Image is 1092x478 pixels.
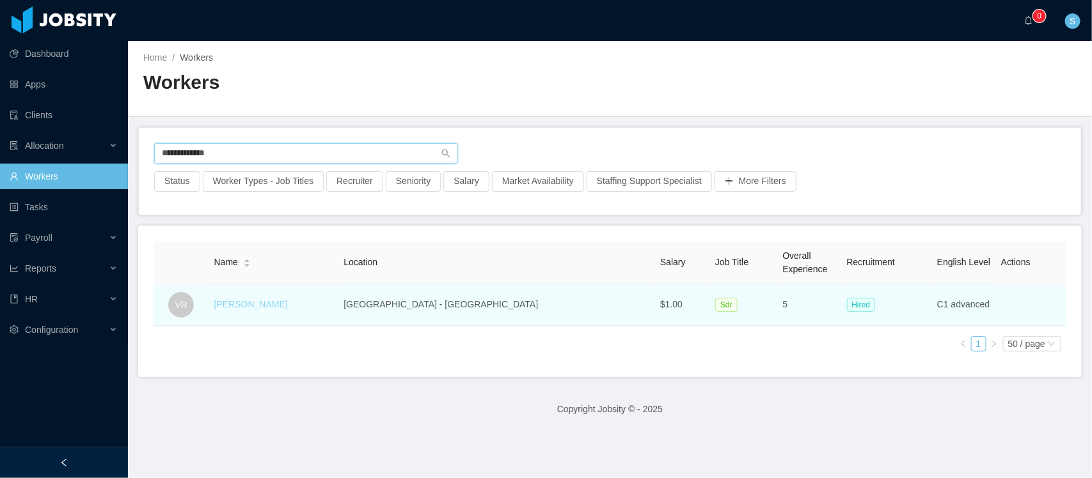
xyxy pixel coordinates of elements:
[214,256,238,269] span: Name
[1008,337,1045,351] div: 50 / page
[956,336,971,351] li: Previous Page
[326,171,383,192] button: Recruiter
[25,233,52,243] span: Payroll
[932,284,996,326] td: C1 advanced
[25,325,78,335] span: Configuration
[10,164,118,189] a: icon: userWorkers
[10,233,19,242] i: icon: file-protect
[10,264,19,273] i: icon: line-chart
[338,284,655,326] td: [GEOGRAPHIC_DATA] - [GEOGRAPHIC_DATA]
[175,292,187,318] span: VR
[214,299,288,309] a: [PERSON_NAME]
[243,262,250,266] i: icon: caret-down
[847,298,876,312] span: Hired
[660,257,686,267] span: Salary
[986,336,1002,351] li: Next Page
[441,149,450,158] i: icon: search
[1033,10,1046,22] sup: 0
[25,141,64,151] span: Allocation
[1048,340,1056,349] i: icon: down
[128,387,1092,431] footer: Copyright Jobsity © - 2025
[386,171,441,192] button: Seniority
[990,340,998,348] i: icon: right
[778,284,842,326] td: 5
[203,171,324,192] button: Worker Types - Job Titles
[960,340,967,348] i: icon: left
[344,257,377,267] span: Location
[10,295,19,304] i: icon: book
[1070,13,1075,29] span: S
[10,141,19,150] i: icon: solution
[1001,257,1031,267] span: Actions
[10,41,118,66] a: icon: pie-chartDashboard
[25,263,56,274] span: Reports
[243,257,251,266] div: Sort
[587,171,712,192] button: Staffing Support Specialist
[971,336,986,351] li: 1
[143,52,167,63] a: Home
[10,102,118,128] a: icon: auditClients
[660,299,683,309] span: $1.00
[715,257,748,267] span: Job Title
[10,325,19,334] i: icon: setting
[715,171,796,192] button: icon: plusMore Filters
[172,52,175,63] span: /
[1024,16,1033,25] i: icon: bell
[10,194,118,220] a: icon: profileTasks
[783,251,828,274] span: Overall Experience
[10,72,118,97] a: icon: appstoreApps
[492,171,584,192] button: Market Availability
[154,171,200,192] button: Status
[937,257,990,267] span: English Level
[443,171,489,192] button: Salary
[715,298,738,312] span: Sdr
[972,337,986,351] a: 1
[243,258,250,261] i: icon: caret-up
[180,52,213,63] span: Workers
[143,70,610,96] h2: Workers
[847,257,895,267] span: Recruitment
[25,294,38,304] span: HR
